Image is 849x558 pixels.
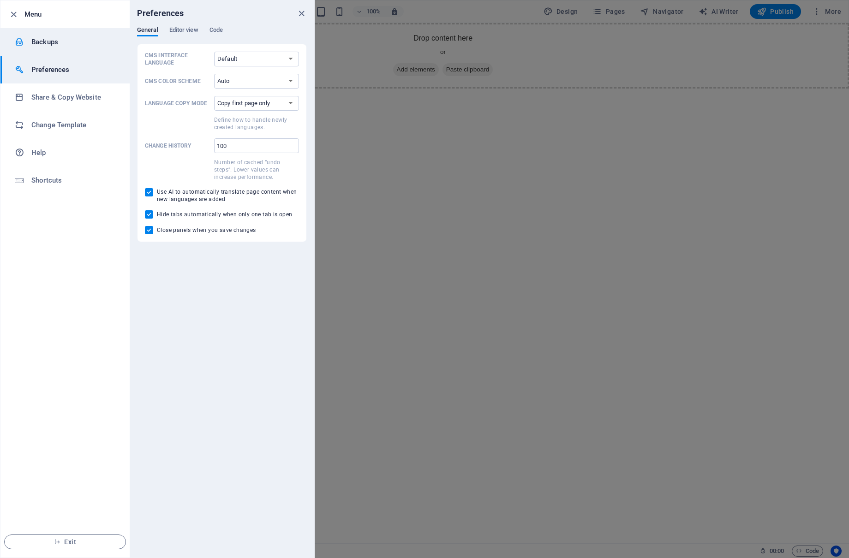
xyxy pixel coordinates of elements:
[31,119,117,131] h6: Change Template
[31,64,117,75] h6: Preferences
[157,211,293,218] span: Hide tabs automatically when only one tab is open
[145,52,210,66] p: CMS Interface Language
[214,74,299,89] select: CMS Color Scheme
[356,40,402,53] span: Add elements
[31,36,117,47] h6: Backups
[24,9,122,20] h6: Menu
[31,147,117,158] h6: Help
[137,26,307,44] div: Preferences
[4,534,126,549] button: Exit
[157,226,256,234] span: Close panels when you save changes
[169,24,198,37] span: Editor view
[31,92,117,103] h6: Share & Copy Website
[137,24,158,37] span: General
[137,8,184,19] h6: Preferences
[145,100,210,107] p: Language Copy Mode
[214,52,299,66] select: CMS Interface Language
[214,96,299,111] select: Language Copy ModeDefine how to handle newly created languages.
[145,142,210,149] p: Change history
[214,116,299,131] p: Define how to handle newly created languages.
[12,538,118,546] span: Exit
[157,188,299,203] span: Use AI to automatically translate page content when new languages are added
[214,159,299,181] p: Number of cached “undo steps”. Lower values can increase performance.
[31,175,117,186] h6: Shortcuts
[209,24,223,37] span: Code
[145,77,210,85] p: CMS Color Scheme
[0,139,130,166] a: Help
[296,8,307,19] button: close
[406,40,456,53] span: Paste clipboard
[214,138,299,153] input: Change historyNumber of cached “undo steps”. Lower values can increase performance.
